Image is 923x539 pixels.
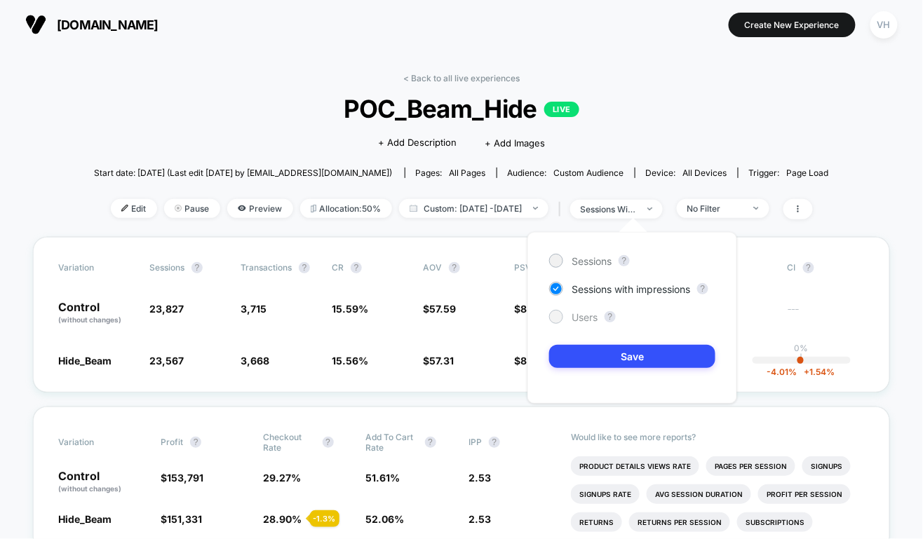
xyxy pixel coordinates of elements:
img: end [533,207,538,210]
p: 0% [795,343,809,353]
img: edit [121,205,128,212]
span: 151,331 [167,513,202,525]
span: Sessions [149,262,184,273]
button: ? [697,283,708,294]
div: Audience: [508,168,624,178]
span: Variation [58,262,135,273]
li: Pages Per Session [706,456,795,476]
button: ? [191,262,203,273]
span: [DOMAIN_NAME] [57,18,159,32]
button: Create New Experience [729,13,856,37]
button: ? [605,311,616,322]
p: Control [58,301,135,325]
span: Custom Audience [554,168,624,178]
div: Pages: [416,168,486,178]
img: Visually logo [25,14,46,35]
span: Pause [164,199,220,218]
span: + Add Description [378,136,457,150]
span: Sessions with impressions [572,283,690,295]
button: VH [866,11,902,39]
span: Profit [161,437,183,447]
span: CR [332,262,344,273]
span: 57.31 [429,355,454,367]
span: Sessions [572,255,612,267]
span: $ [423,355,454,367]
span: 3,668 [241,355,269,367]
div: - 1.3 % [310,510,339,527]
span: 57.59 [429,303,456,315]
span: 2.53 [469,472,491,484]
span: 153,791 [167,472,203,484]
button: ? [190,437,201,448]
li: Subscriptions [737,512,813,532]
span: Device: [635,168,738,178]
span: Preview [227,199,293,218]
span: 2.53 [469,513,491,525]
p: Control [58,470,147,494]
button: ? [323,437,334,448]
li: Product Details Views Rate [571,456,699,476]
button: ? [425,437,436,448]
span: Users [572,311,598,323]
span: 23,567 [149,355,184,367]
button: Save [549,345,715,368]
span: Edit [111,199,157,218]
p: | [800,353,803,364]
button: [DOMAIN_NAME] [21,13,163,36]
span: 29.27 % [264,472,302,484]
span: AOV [423,262,442,273]
span: 23,827 [149,303,184,315]
div: VH [870,11,898,39]
span: Transactions [241,262,292,273]
span: Page Load [787,168,829,178]
span: 3,715 [241,303,267,315]
span: 15.59 % [332,303,368,315]
span: $ [423,303,456,315]
span: (without changes) [58,484,121,493]
span: CI [788,262,865,273]
a: < Back to all live experiences [403,73,520,83]
span: Start date: [DATE] (Last edit [DATE] by [EMAIL_ADDRESS][DOMAIN_NAME]) [94,168,392,178]
span: --- [788,305,865,325]
span: 28.90 % [264,513,302,525]
button: ? [351,262,362,273]
span: Hide_Beam [58,513,112,525]
p: Would like to see more reports? [571,432,865,442]
p: LIVE [544,102,579,117]
span: Variation [58,432,135,453]
button: ? [449,262,460,273]
span: POC_Beam_Hide [131,94,793,123]
button: ? [299,262,310,273]
li: Profit Per Session [758,484,851,504]
span: all pages [450,168,486,178]
span: 52.06 % [366,513,405,525]
span: + Add Images [485,137,545,149]
li: Returns [571,512,622,532]
span: $ [161,513,202,525]
span: | [555,199,570,219]
div: Trigger: [749,168,829,178]
img: calendar [410,205,417,212]
span: Hide_Beam [58,355,112,367]
span: 51.61 % [366,472,400,484]
img: end [754,207,759,210]
li: Signups Rate [571,484,640,504]
span: Add To Cart Rate [366,432,418,453]
li: Avg Session Duration [647,484,751,504]
button: ? [619,255,630,266]
span: -4.01 % [767,367,797,377]
img: rebalance [311,205,316,212]
span: all devices [683,168,727,178]
img: end [175,205,182,212]
span: IPP [469,437,482,447]
span: Checkout Rate [264,432,316,453]
span: Custom: [DATE] - [DATE] [399,199,548,218]
li: Returns Per Session [629,512,730,532]
span: (without changes) [58,315,121,324]
span: 15.56 % [332,355,368,367]
span: Allocation: 50% [300,199,392,218]
div: sessions with impression [581,204,637,214]
span: + [804,367,809,377]
button: ? [803,262,814,273]
span: $ [161,472,203,484]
